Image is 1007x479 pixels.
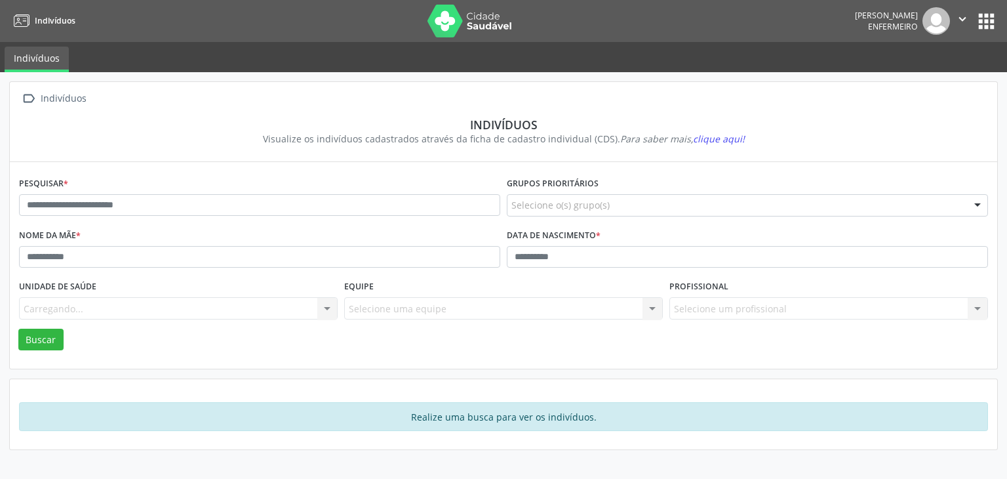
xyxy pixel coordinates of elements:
label: Nome da mãe [19,226,81,246]
div: Visualize os indivíduos cadastrados através da ficha de cadastro individual (CDS). [28,132,979,146]
div: Indivíduos [38,89,89,108]
label: Profissional [669,277,728,297]
a:  Indivíduos [19,89,89,108]
button: Buscar [18,329,64,351]
span: Indivíduos [35,15,75,26]
i:  [19,89,38,108]
i: Para saber mais, [620,133,745,145]
i:  [955,12,970,26]
label: Equipe [344,277,374,297]
label: Unidade de saúde [19,277,96,297]
span: clique aqui! [693,133,745,145]
a: Indivíduos [5,47,69,72]
label: Pesquisar [19,174,68,194]
button: apps [975,10,998,33]
span: Selecione o(s) grupo(s) [511,198,610,212]
span: Enfermeiro [868,21,918,32]
div: Indivíduos [28,117,979,132]
div: [PERSON_NAME] [855,10,918,21]
button:  [950,7,975,35]
label: Data de nascimento [507,226,601,246]
label: Grupos prioritários [507,174,599,194]
img: img [922,7,950,35]
div: Realize uma busca para ver os indivíduos. [19,402,988,431]
a: Indivíduos [9,10,75,31]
